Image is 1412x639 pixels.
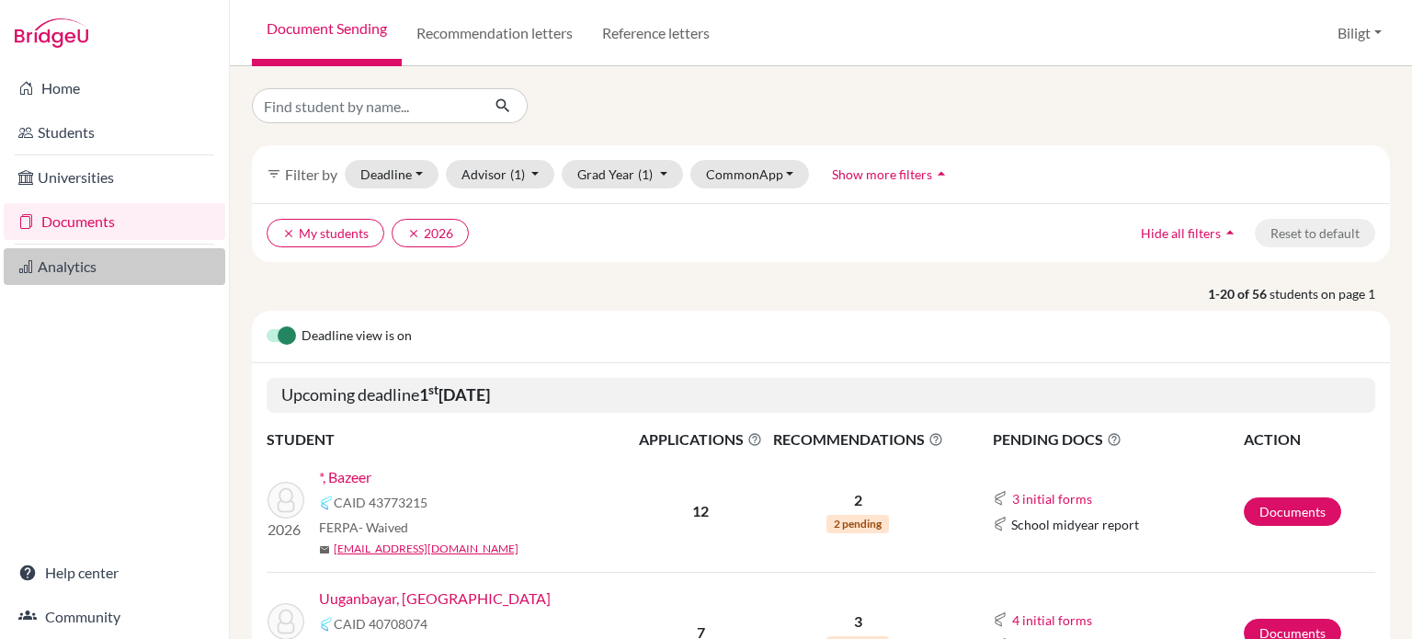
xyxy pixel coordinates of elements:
[267,428,634,451] th: STUDENT
[562,160,683,188] button: Grad Year(1)
[993,428,1242,451] span: PENDING DOCS
[428,382,438,397] sup: st
[252,88,480,123] input: Find student by name...
[993,517,1008,531] img: Common App logo
[1255,219,1375,247] button: Reset to default
[4,159,225,196] a: Universities
[4,203,225,240] a: Documents
[1141,225,1221,241] span: Hide all filters
[1243,428,1375,451] th: ACTION
[4,70,225,107] a: Home
[1244,497,1341,526] a: Documents
[319,588,551,610] a: Uuganbayar, [GEOGRAPHIC_DATA]
[268,519,304,541] p: 2026
[334,493,427,512] span: CAID 43773215
[510,166,525,182] span: (1)
[282,227,295,240] i: clear
[816,160,966,188] button: Show more filtersarrow_drop_up
[1221,223,1239,242] i: arrow_drop_up
[1208,284,1270,303] strong: 1-20 of 56
[932,165,951,183] i: arrow_drop_up
[1011,515,1139,534] span: School midyear report
[267,219,384,247] button: clearMy students
[4,248,225,285] a: Analytics
[334,541,518,557] a: [EMAIL_ADDRESS][DOMAIN_NAME]
[768,428,948,451] span: RECOMMENDATIONS
[826,515,889,533] span: 2 pending
[635,428,766,451] span: APPLICATIONS
[268,482,304,519] img: *, Bazeer
[446,160,555,188] button: Advisor(1)
[832,166,932,182] span: Show more filters
[392,219,469,247] button: clear2026
[692,502,709,519] b: 12
[319,496,334,510] img: Common App logo
[1270,284,1390,303] span: students on page 1
[1011,610,1093,631] button: 4 initial forms
[419,384,490,405] b: 1 [DATE]
[768,610,948,633] p: 3
[15,18,88,48] img: Bridge-U
[4,599,225,635] a: Community
[4,114,225,151] a: Students
[319,544,330,555] span: mail
[319,518,408,537] span: FERPA
[345,160,438,188] button: Deadline
[267,378,1375,413] h5: Upcoming deadline
[334,614,427,633] span: CAID 40708074
[1125,219,1255,247] button: Hide all filtersarrow_drop_up
[4,554,225,591] a: Help center
[1011,488,1093,509] button: 3 initial forms
[993,612,1008,627] img: Common App logo
[359,519,408,535] span: - Waived
[319,466,371,488] a: *, Bazeer
[993,491,1008,506] img: Common App logo
[1329,16,1390,51] button: Biligt
[407,227,420,240] i: clear
[690,160,810,188] button: CommonApp
[638,166,653,182] span: (1)
[768,489,948,511] p: 2
[267,166,281,181] i: filter_list
[319,617,334,632] img: Common App logo
[285,165,337,183] span: Filter by
[302,325,412,348] span: Deadline view is on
